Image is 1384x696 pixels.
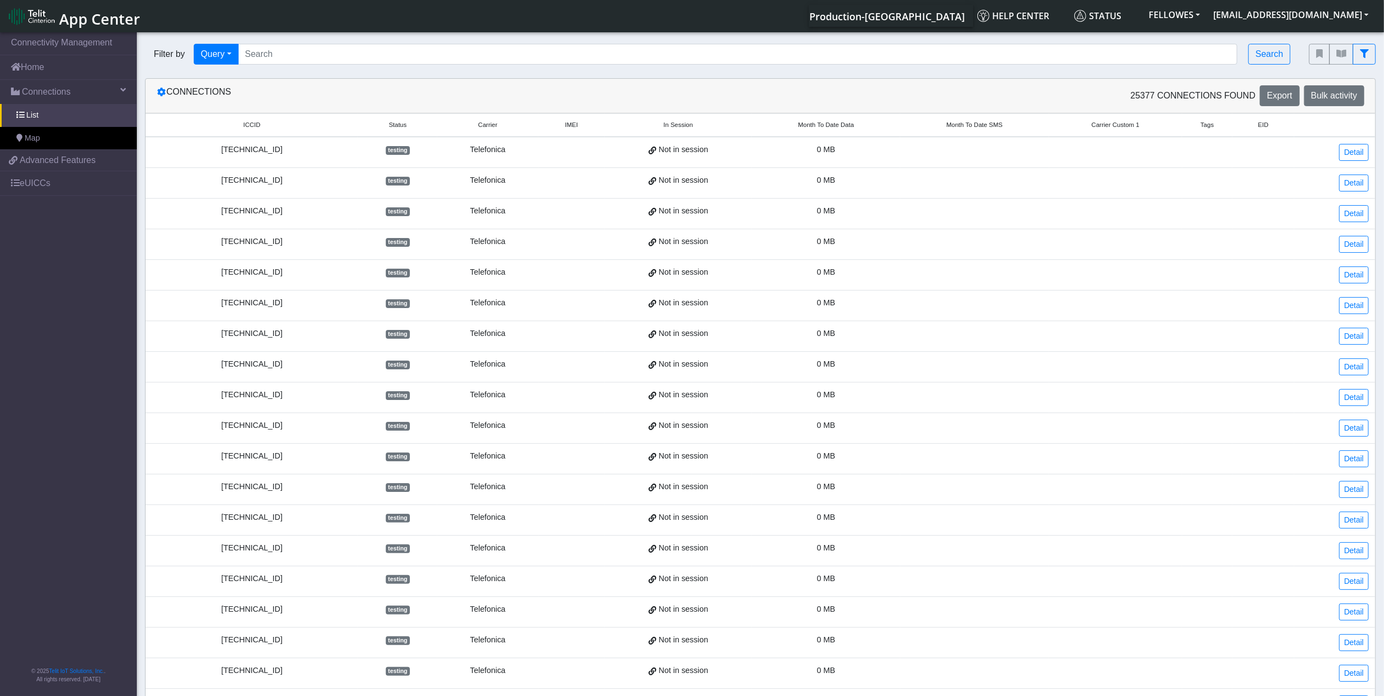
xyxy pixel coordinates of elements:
div: [TECHNICAL_ID] [152,236,351,248]
a: Detail [1339,205,1369,222]
span: Not in session [659,420,708,432]
div: [TECHNICAL_ID] [152,665,351,677]
span: Not in session [659,665,708,677]
span: Month To Date Data [798,120,854,130]
span: Tags [1201,120,1214,130]
span: Not in session [659,634,708,646]
div: Telefonica [444,604,531,616]
span: testing [386,483,410,492]
span: 0 MB [817,268,836,276]
a: App Center [9,4,138,28]
a: Detail [1339,604,1369,620]
span: testing [386,238,410,247]
div: Telefonica [444,297,531,309]
div: [TECHNICAL_ID] [152,604,351,616]
div: [TECHNICAL_ID] [152,389,351,401]
div: Telefonica [444,175,531,187]
button: Bulk activity [1304,85,1364,106]
div: Telefonica [444,420,531,432]
span: Not in session [659,389,708,401]
span: testing [386,146,410,155]
div: Telefonica [444,358,531,370]
div: Telefonica [444,481,531,493]
span: testing [386,299,410,308]
span: Production-[GEOGRAPHIC_DATA] [809,10,965,23]
div: Telefonica [444,573,531,585]
span: Status [1074,10,1121,22]
span: testing [386,453,410,461]
a: Detail [1339,542,1369,559]
img: status.svg [1074,10,1086,22]
span: 0 MB [817,543,836,552]
a: Detail [1339,634,1369,651]
div: [TECHNICAL_ID] [152,481,351,493]
span: testing [386,606,410,614]
span: EID [1258,120,1269,130]
span: Not in session [659,573,708,585]
button: Query [194,44,239,65]
span: Not in session [659,450,708,462]
span: 0 MB [817,359,836,368]
span: Bulk activity [1311,91,1357,100]
div: Telefonica [444,144,531,156]
span: testing [386,391,410,400]
span: Connections [22,85,71,98]
span: Advanced Features [20,154,96,167]
span: Month To Date SMS [946,120,1003,130]
div: [TECHNICAL_ID] [152,205,351,217]
div: Telefonica [444,634,531,646]
div: Telefonica [444,205,531,217]
span: List [26,109,38,121]
a: Telit IoT Solutions, Inc. [49,668,104,674]
span: testing [386,207,410,216]
div: Telefonica [444,542,531,554]
span: Not in session [659,266,708,279]
span: 0 MB [817,574,836,583]
span: Filter by [145,48,194,61]
span: Not in session [659,297,708,309]
a: Detail [1339,573,1369,590]
span: 0 MB [817,421,836,430]
span: Help center [977,10,1049,22]
span: Not in session [659,328,708,340]
span: IMEI [565,120,578,130]
div: Telefonica [444,236,531,248]
span: 0 MB [817,237,836,246]
span: 0 MB [817,666,836,675]
a: Detail [1339,665,1369,682]
span: 0 MB [817,605,836,613]
span: testing [386,361,410,369]
span: Not in session [659,358,708,370]
button: FELLOWES [1142,5,1207,25]
span: Not in session [659,236,708,248]
span: Not in session [659,144,708,156]
a: Detail [1339,266,1369,283]
div: [TECHNICAL_ID] [152,358,351,370]
div: [TECHNICAL_ID] [152,573,351,585]
a: Detail [1339,512,1369,529]
span: Not in session [659,175,708,187]
span: testing [386,544,410,553]
span: testing [386,667,410,676]
span: 0 MB [817,451,836,460]
span: testing [386,422,410,431]
span: 0 MB [817,206,836,215]
span: Carrier [478,120,497,130]
a: Detail [1339,481,1369,498]
a: Your current platform instance [809,5,964,27]
div: [TECHNICAL_ID] [152,328,351,340]
a: Help center [973,5,1070,27]
span: testing [386,269,410,277]
span: 0 MB [817,176,836,184]
span: Map [25,132,40,144]
div: [TECHNICAL_ID] [152,450,351,462]
div: [TECHNICAL_ID] [152,266,351,279]
a: Detail [1339,420,1369,437]
span: 25377 Connections found [1131,89,1256,102]
a: Detail [1339,328,1369,345]
a: Detail [1339,297,1369,314]
div: [TECHNICAL_ID] [152,512,351,524]
img: logo-telit-cinterion-gw-new.png [9,8,55,25]
span: In Session [664,120,693,130]
span: 0 MB [817,390,836,399]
